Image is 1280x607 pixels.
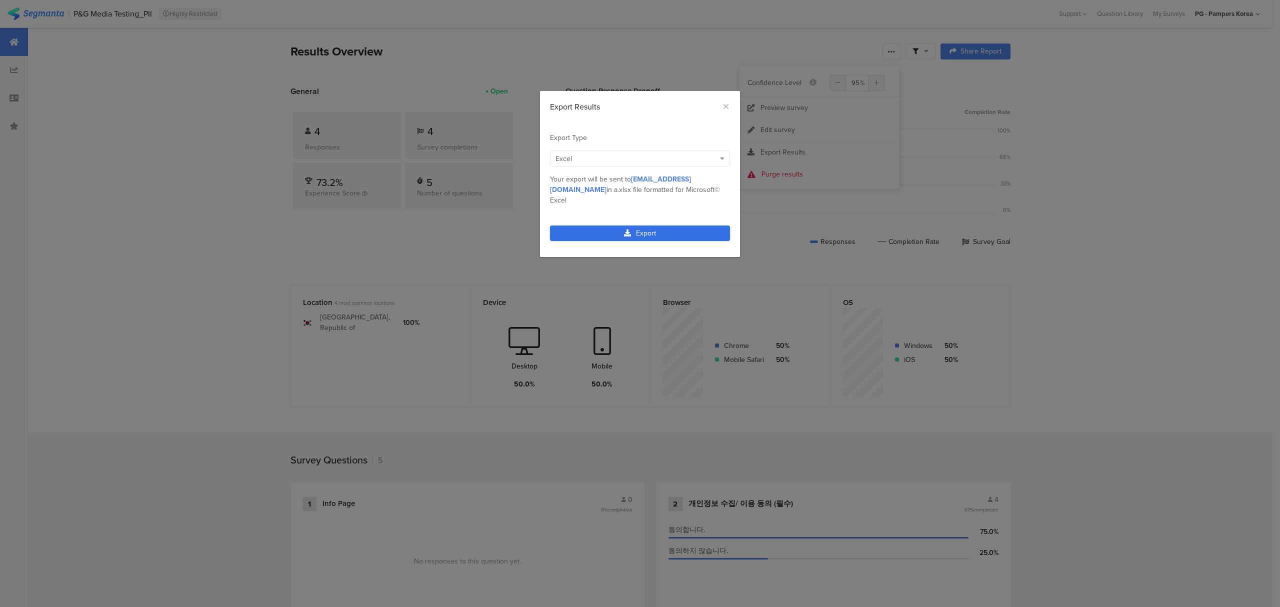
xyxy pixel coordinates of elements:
div: Export Results [550,101,730,112]
div: dialog [540,91,740,257]
button: Close [722,101,730,112]
span: .xlsx file formatted for Microsoft© Excel [550,184,720,205]
span: [EMAIL_ADDRESS][DOMAIN_NAME] [550,174,691,195]
a: Export [550,225,730,241]
span: Excel [555,153,572,164]
div: Export Type [550,132,730,143]
div: Your export will be sent to in a [550,174,730,205]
